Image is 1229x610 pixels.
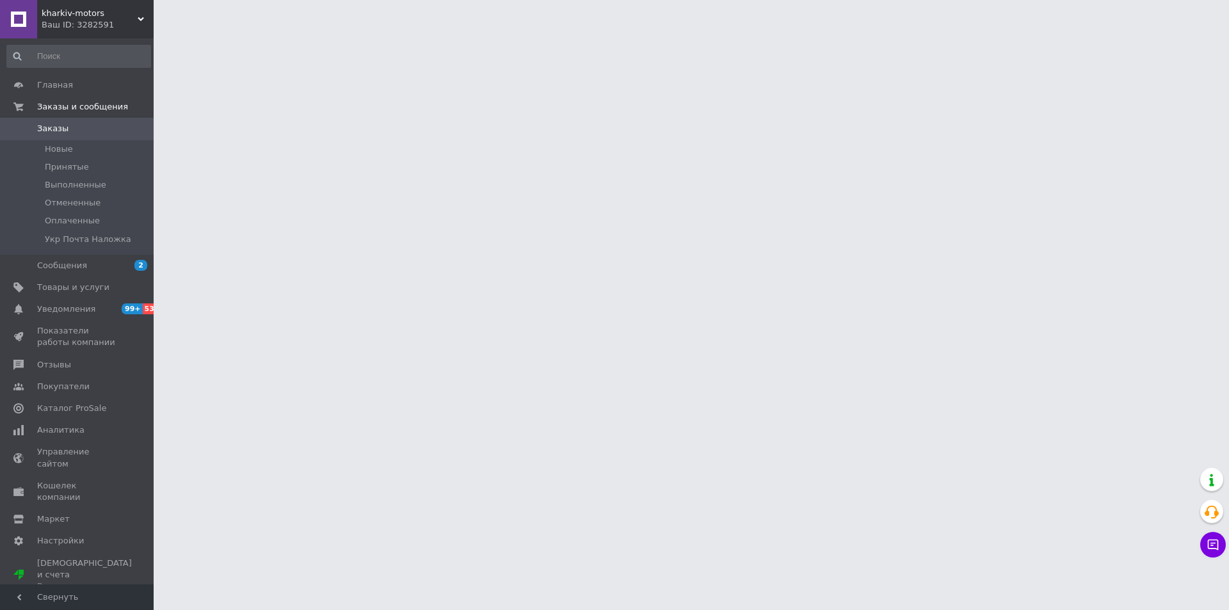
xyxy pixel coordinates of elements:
span: kharkiv-motors [42,8,138,19]
span: [DEMOGRAPHIC_DATA] и счета [37,558,132,593]
button: Чат с покупателем [1200,532,1226,558]
span: 53 [143,303,157,314]
span: Главная [37,79,73,91]
span: Сообщения [37,260,87,271]
span: Принятые [45,161,89,173]
input: Поиск [6,45,151,68]
span: Оплаченные [45,215,100,227]
span: Настройки [37,535,84,547]
span: 2 [134,260,147,271]
span: Покупатели [37,381,90,392]
span: Кошелек компании [37,480,118,503]
span: 99+ [122,303,143,314]
span: Товары и услуги [37,282,109,293]
span: Укр Почта Наложка [45,234,131,245]
span: Маркет [37,513,70,525]
span: Заказы и сообщения [37,101,128,113]
span: Отмененные [45,197,100,209]
span: Новые [45,143,73,155]
div: Prom топ [37,581,132,592]
span: Показатели работы компании [37,325,118,348]
span: Аналитика [37,424,84,436]
span: Отзывы [37,359,71,371]
span: Уведомления [37,303,95,315]
span: Каталог ProSale [37,403,106,414]
span: Управление сайтом [37,446,118,469]
div: Ваш ID: 3282591 [42,19,154,31]
span: Выполненные [45,179,106,191]
span: Заказы [37,123,68,134]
